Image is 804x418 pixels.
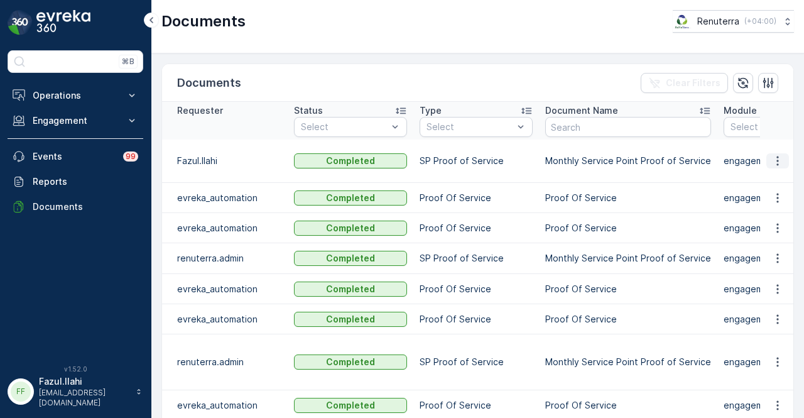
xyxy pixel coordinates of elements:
p: renuterra.admin [177,252,281,265]
p: evreka_automation [177,399,281,412]
p: SP Proof of Service [420,155,533,167]
button: Operations [8,83,143,108]
p: renuterra.admin [177,356,281,368]
p: Type [420,104,442,117]
p: Completed [326,252,375,265]
p: Completed [326,356,375,368]
p: Monthly Service Point Proof of Service [545,155,711,167]
a: Documents [8,194,143,219]
input: Search [545,117,711,137]
p: Document Name [545,104,618,117]
p: Select [301,121,388,133]
p: Select [426,121,513,133]
p: Fazul.Ilahi [39,375,129,388]
p: Status [294,104,323,117]
p: Documents [161,11,246,31]
p: Completed [326,283,375,295]
p: Proof Of Service [420,222,533,234]
button: Engagement [8,108,143,133]
p: SP Proof of Service [420,252,533,265]
button: Renuterra(+04:00) [673,10,794,33]
p: Proof Of Service [545,313,711,326]
p: Proof Of Service [545,283,711,295]
p: [EMAIL_ADDRESS][DOMAIN_NAME] [39,388,129,408]
button: Completed [294,398,407,413]
p: Module [724,104,757,117]
div: FF [11,382,31,402]
p: Engagement [33,114,118,127]
button: Completed [294,282,407,297]
p: Proof Of Service [545,222,711,234]
img: logo_dark-DEwI_e13.png [36,10,90,35]
p: Renuterra [697,15,739,28]
p: SP Proof of Service [420,356,533,368]
p: Completed [326,313,375,326]
button: Completed [294,355,407,370]
p: Proof Of Service [420,313,533,326]
p: Events [33,150,116,163]
button: Completed [294,190,407,206]
button: Completed [294,221,407,236]
a: Events99 [8,144,143,169]
img: logo [8,10,33,35]
p: Documents [33,201,138,213]
p: Operations [33,89,118,102]
p: Proof Of Service [545,399,711,412]
p: Completed [326,192,375,204]
p: Requester [177,104,223,117]
p: Completed [326,155,375,167]
p: Proof Of Service [420,283,533,295]
button: Completed [294,251,407,266]
p: Fazul.Ilahi [177,155,281,167]
p: evreka_automation [177,313,281,326]
p: Proof Of Service [420,192,533,204]
p: 99 [126,151,136,162]
p: Reports [33,175,138,188]
p: Clear Filters [666,77,720,89]
p: Proof Of Service [420,399,533,412]
p: Documents [177,74,241,92]
button: Completed [294,153,407,168]
p: Completed [326,399,375,412]
button: FFFazul.Ilahi[EMAIL_ADDRESS][DOMAIN_NAME] [8,375,143,408]
p: evreka_automation [177,192,281,204]
p: evreka_automation [177,222,281,234]
p: ⌘B [122,57,134,67]
p: evreka_automation [177,283,281,295]
span: v 1.52.0 [8,365,143,373]
button: Completed [294,312,407,327]
p: Monthly Service Point Proof of Service [545,252,711,265]
button: Clear Filters [641,73,728,93]
p: Proof Of Service [545,192,711,204]
img: Screenshot_2024-07-26_at_13.33.01.png [673,14,692,28]
a: Reports [8,169,143,194]
p: ( +04:00 ) [744,16,776,26]
p: Completed [326,222,375,234]
p: Monthly Service Point Proof of Service [545,356,711,368]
